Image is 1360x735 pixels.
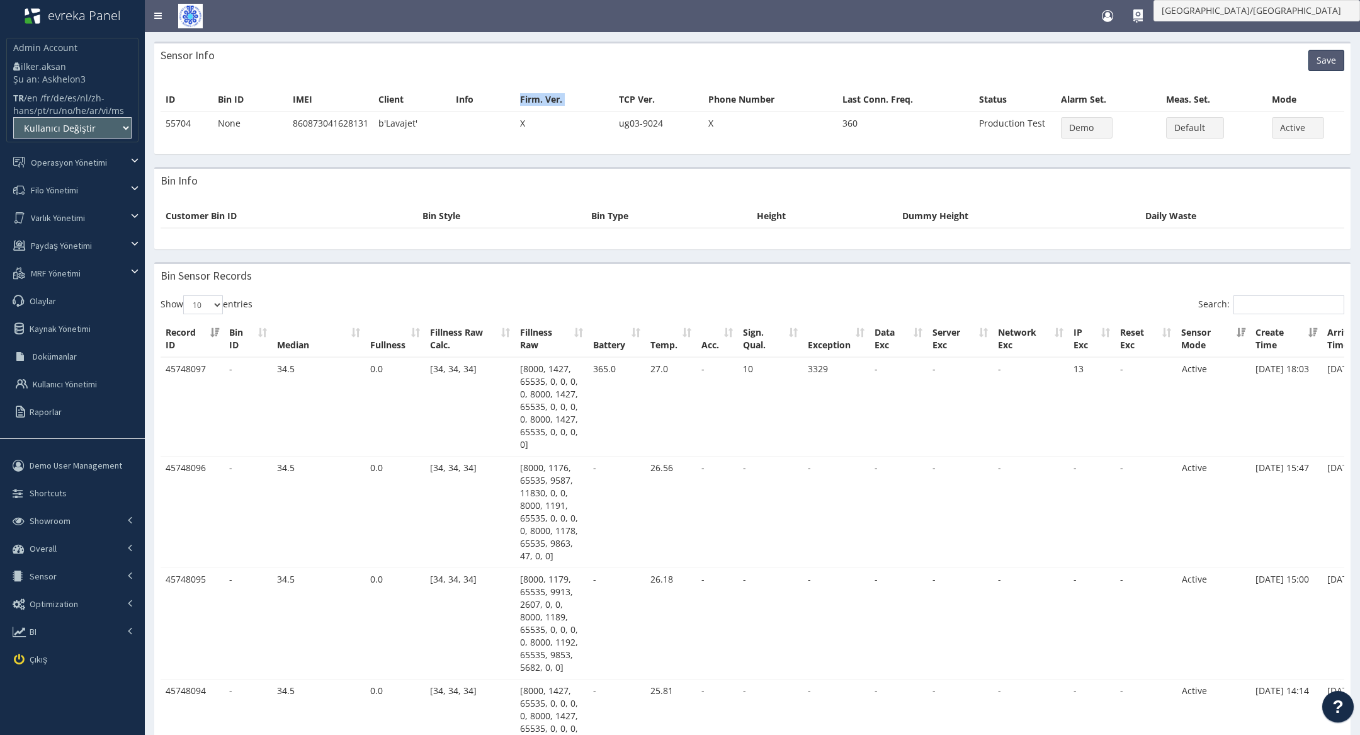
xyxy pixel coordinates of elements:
label: Search: [1198,295,1344,314]
span: Olaylar [30,295,56,307]
td: - [927,568,993,680]
td: 0.0 [365,568,425,680]
td: - [738,457,803,568]
td: 360 [837,111,975,144]
td: [DATE] 15:47 [1250,457,1322,568]
th: TCP Ver. [614,88,703,111]
td: [DATE] 18:03 [1250,358,1322,457]
span: Kaynak Yönetimi [30,323,91,334]
span: Filo Yönetimi [31,185,78,196]
th: Reset Exc: activate to sort column ascending [1115,321,1177,357]
span: BI [30,626,37,637]
td: 0.0 [365,358,425,457]
a: en [27,92,38,104]
span: Demo [1069,122,1096,134]
td: 45748096 [161,457,224,568]
a: ru [49,105,59,117]
span: Showroom [30,515,71,527]
td: 34.5 [272,457,365,568]
th: Bin Type [586,205,752,228]
th: IP Exc: activate to sort column ascending [1068,321,1115,357]
td: - [803,457,870,568]
td: 34.5 [272,358,365,457]
a: Raporlar [3,398,145,426]
th: Server Exc: activate to sort column ascending [927,321,993,357]
div: Nasıl Kullanırım? [1133,9,1144,21]
span: Varlık Yönetimi [31,212,85,224]
th: Record ID: activate to sort column ascending [161,321,224,357]
td: - [588,457,645,568]
th: Median: activate to sort column ascending [272,321,365,357]
span: Demo User Management [30,460,122,471]
td: - [224,358,272,457]
a: fr [43,92,50,104]
a: Dokümanlar [3,343,145,370]
td: Active [1177,358,1251,457]
button: Demo [1061,117,1113,139]
td: 0.0 [365,457,425,568]
td: [DATE] 15:00 [1250,568,1322,680]
td: [8000, 1176, 65535, 9587, 11830, 0, 0, 8000, 1191, 65535, 0, 0, 0, 0, 8000, 1178, 65535, 9863, 47... [515,457,588,568]
td: - [993,457,1068,568]
span: Paydaş Yönetimi [31,240,92,251]
th: Sign. Qual.: activate to sort column ascending [738,321,803,357]
li: / / / / / / / / / / / / / [13,92,132,117]
a: pt [37,105,46,117]
img: evreka_logo_1_HoezNYK_wy30KrO.png [24,8,41,25]
a: nl [80,92,88,104]
span: Dokümanlar [33,351,77,362]
span: Active [1280,122,1308,134]
td: [34, 34, 34] [425,568,516,680]
a: ar [89,105,98,117]
td: [34, 34, 34] [425,457,516,568]
td: 55704 [161,111,213,144]
td: 27.0 [645,358,696,457]
th: Meas. Set. [1161,88,1267,111]
td: - [1068,457,1115,568]
th: Dummy Height [897,205,1140,228]
span: evreka Panel [48,7,121,24]
button: Save [1308,50,1344,71]
span: Çıkış [30,654,47,665]
td: [8000, 1179, 65535, 9913, 2607, 0, 0, 8000, 1189, 65535, 0, 0, 0, 0, 8000, 1192, 65535, 9853, 568... [515,568,588,680]
td: - [993,358,1068,457]
th: Fullness: activate to sort column ascending [365,321,425,357]
th: Status [974,88,1056,111]
th: Sensor Mode: activate to sort column ascending [1176,321,1250,357]
td: [8000, 1427, 65535, 0, 0, 0, 0, 8000, 1427, 65535, 0, 0, 0, 0, 8000, 1427, 65535, 0, 0, 0, 0] [515,358,588,457]
iframe: JSD widget [1316,685,1360,735]
th: Network Exc: activate to sort column ascending [993,321,1068,357]
td: - [927,358,993,457]
b: TR [13,92,24,104]
td: ug03-9024 [614,111,703,144]
td: - [224,568,272,680]
a: Kullanıcı Yönetimi [3,370,145,398]
th: Alarm Set. [1056,88,1161,111]
span: Overall [30,543,57,554]
td: - [224,457,272,568]
a: zh-hans [13,92,105,117]
th: Exception: activate to sort column ascending [803,321,870,357]
th: ID [161,88,213,111]
td: [34, 34, 34] [425,358,516,457]
td: Active [1177,457,1251,568]
td: - [696,568,738,680]
p: Admin Account [13,42,86,54]
span: Kullanıcı Yönetimi [33,379,97,390]
button: Default [1166,117,1224,139]
th: Battery: activate to sort column ascending [588,321,645,357]
th: Bin ID: activate to sort column ascending [224,321,272,357]
td: Production Test [974,111,1056,144]
th: Create Time: activate to sort column ascending [1250,321,1322,357]
td: - [696,358,738,457]
th: Bin ID [213,88,288,111]
td: - [803,568,870,680]
td: X [515,111,614,144]
th: Fillness Raw: activate to sort column ascending [515,321,588,357]
a: es [67,92,77,104]
th: Data Exc: activate to sort column ascending [870,321,927,357]
span: Raporlar [30,406,62,418]
th: Height [752,205,897,228]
